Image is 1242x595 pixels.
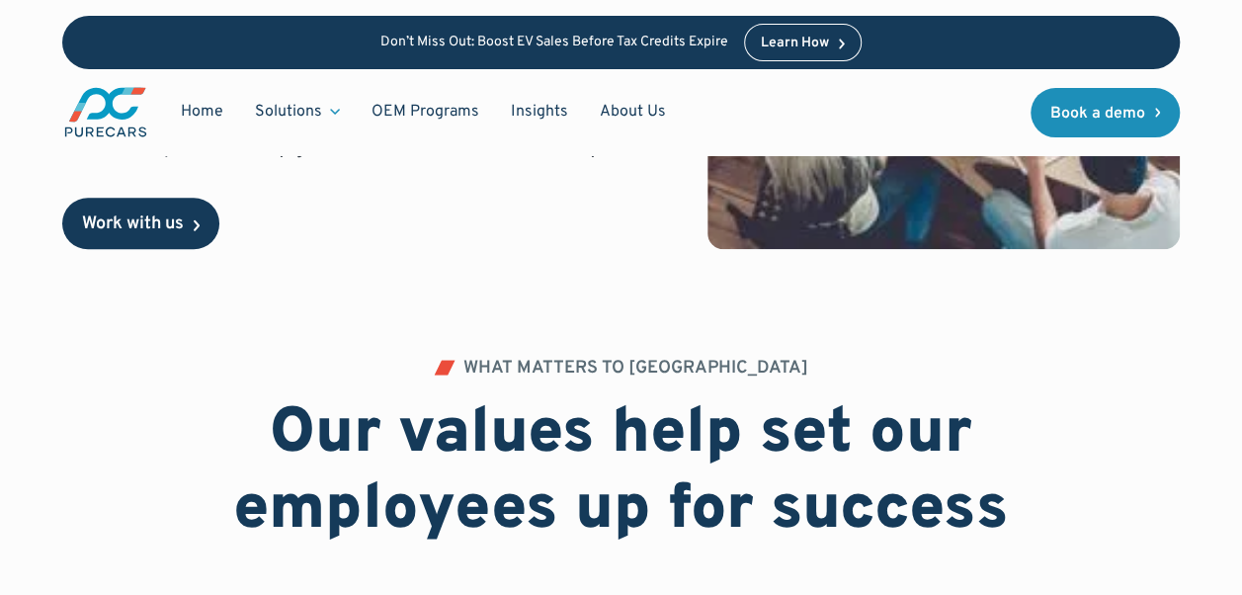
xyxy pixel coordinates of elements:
p: Don’t Miss Out: Boost EV Sales Before Tax Credits Expire [380,35,728,51]
img: purecars logo [62,85,149,139]
a: Book a demo [1031,88,1181,137]
a: About Us [584,93,682,130]
a: Insights [495,93,584,130]
a: Work with us [62,198,219,249]
div: Book a demo [1050,106,1145,122]
a: OEM Programs [356,93,495,130]
a: Learn How [744,24,862,61]
div: Work with us [82,215,184,233]
a: main [62,85,149,139]
h2: Our values help set our employees up for success [116,397,1127,550]
div: Learn How [761,37,829,50]
div: WHAT MATTERS TO [GEOGRAPHIC_DATA] [463,360,808,378]
a: Home [165,93,239,130]
div: Solutions [255,101,322,123]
